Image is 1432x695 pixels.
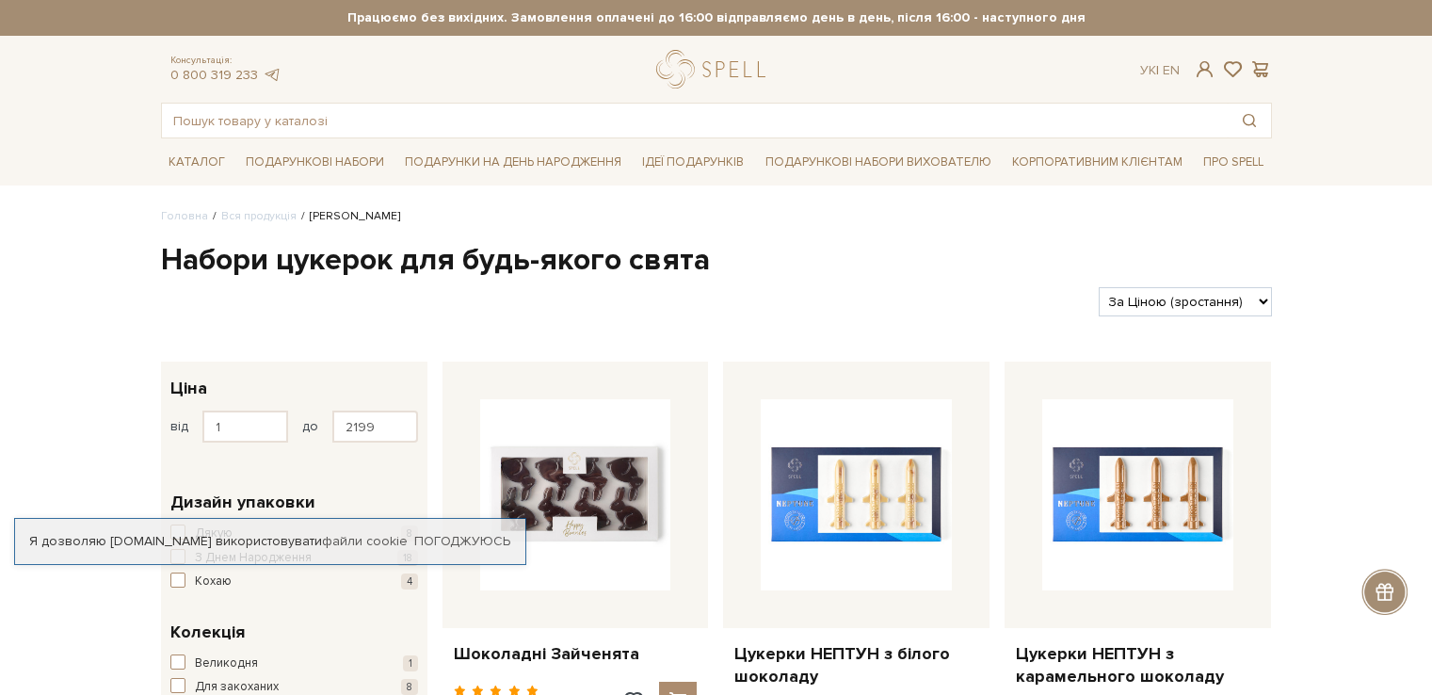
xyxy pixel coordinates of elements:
[161,148,233,177] a: Каталог
[397,550,418,566] span: 18
[1163,62,1180,78] a: En
[322,533,408,549] a: файли cookie
[238,148,392,177] a: Подарункові набори
[656,50,774,89] a: logo
[263,67,282,83] a: telegram
[332,411,418,443] input: Ціна
[15,533,525,550] div: Я дозволяю [DOMAIN_NAME] використовувати
[161,9,1272,26] strong: Працюємо без вихідних. Замовлення оплачені до 16:00 відправляємо день в день, після 16:00 - насту...
[161,209,208,223] a: Головна
[170,490,315,515] span: Дизайн упаковки
[1156,62,1159,78] span: |
[170,573,418,591] button: Кохаю 4
[297,208,400,225] li: [PERSON_NAME]
[414,533,510,550] a: Погоджуюсь
[170,620,245,645] span: Колекція
[202,411,288,443] input: Ціна
[758,146,999,178] a: Подарункові набори вихователю
[170,55,282,67] span: Консультація:
[1140,62,1180,79] div: Ук
[170,376,207,401] span: Ціна
[302,418,318,435] span: до
[480,399,671,590] img: Шоколадні Зайченята
[170,67,258,83] a: 0 800 319 233
[162,104,1228,137] input: Пошук товару у каталозі
[401,574,418,590] span: 4
[1005,146,1190,178] a: Корпоративним клієнтам
[1016,643,1260,687] a: Цукерки НЕПТУН з карамельного шоколаду
[1196,148,1271,177] a: Про Spell
[454,643,698,665] a: Шоколадні Зайченята
[734,643,978,687] a: Цукерки НЕПТУН з білого шоколаду
[1228,104,1271,137] button: Пошук товару у каталозі
[221,209,297,223] a: Вся продукція
[195,573,232,591] span: Кохаю
[161,241,1272,281] h1: Набори цукерок для будь-якого свята
[397,148,629,177] a: Подарунки на День народження
[403,655,418,671] span: 1
[170,655,418,673] button: Великодня 1
[635,148,751,177] a: Ідеї подарунків
[195,655,258,673] span: Великодня
[401,679,418,695] span: 8
[170,418,188,435] span: від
